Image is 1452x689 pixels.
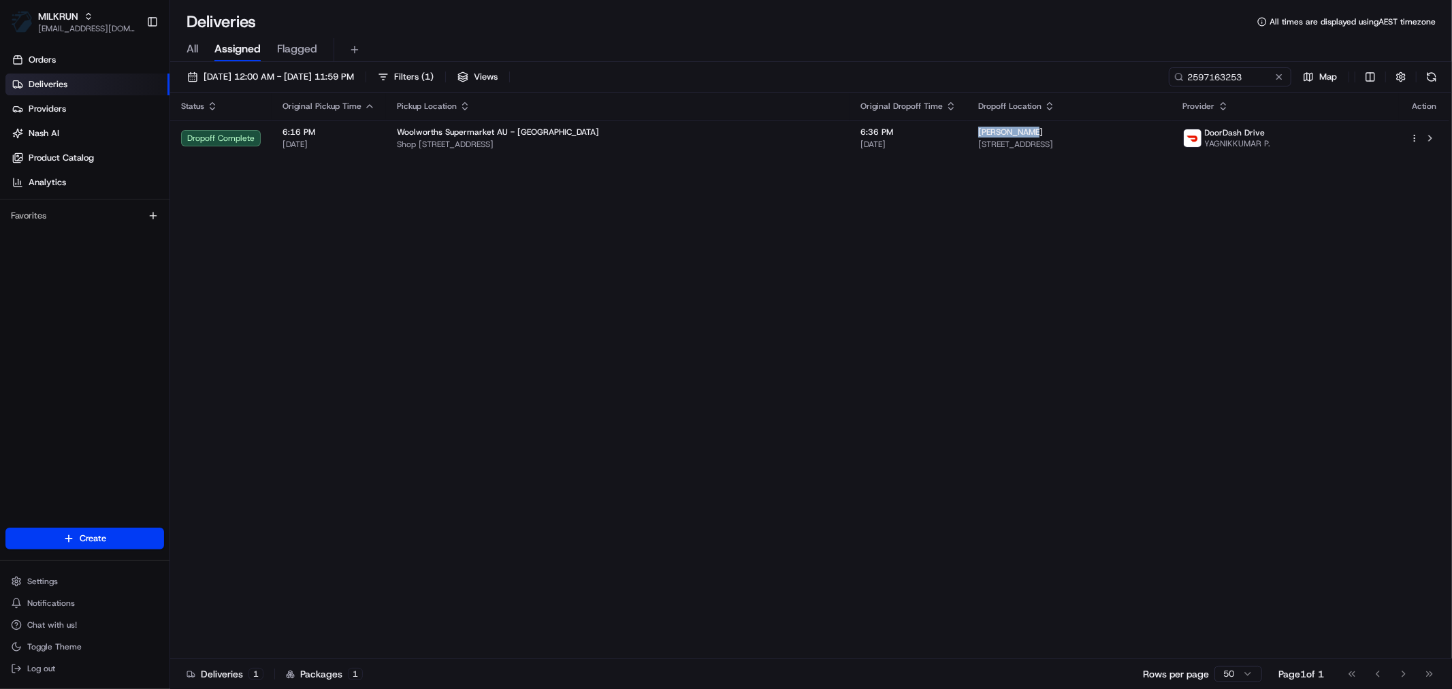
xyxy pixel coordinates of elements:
a: Product Catalog [5,147,170,169]
span: YAGNIKKUMAR P. [1205,138,1271,149]
span: Chat with us! [27,620,77,630]
span: All times are displayed using AEST timezone [1270,16,1436,27]
input: Type to search [1169,67,1291,86]
span: Analytics [29,176,66,189]
div: Deliveries [187,667,263,681]
button: [DATE] 12:00 AM - [DATE] 11:59 PM [181,67,360,86]
button: Notifications [5,594,164,613]
span: 6:16 PM [283,127,375,138]
button: MILKRUN [38,10,78,23]
div: Page 1 of 1 [1278,667,1324,681]
button: Refresh [1422,67,1441,86]
button: Log out [5,659,164,678]
img: MILKRUN [11,11,33,33]
span: Filters [394,71,434,83]
span: [DATE] [283,139,375,150]
a: Nash AI [5,123,170,144]
button: Toggle Theme [5,637,164,656]
button: Filters(1) [372,67,440,86]
span: Provider [1183,101,1215,112]
button: Settings [5,572,164,591]
span: Map [1319,71,1337,83]
span: Assigned [214,41,261,57]
div: 1 [248,668,263,680]
a: Providers [5,98,170,120]
span: Create [80,532,106,545]
h1: Deliveries [187,11,256,33]
button: Create [5,528,164,549]
a: Orders [5,49,170,71]
span: Product Catalog [29,152,94,164]
button: Views [451,67,504,86]
span: Shop [STREET_ADDRESS] [397,139,839,150]
img: doordash_logo_v2.png [1184,129,1201,147]
div: 1 [348,668,363,680]
span: Nash AI [29,127,59,140]
span: Settings [27,576,58,587]
span: Orders [29,54,56,66]
span: Woolworths Supermarket AU - [GEOGRAPHIC_DATA] [397,127,599,138]
span: Log out [27,663,55,674]
span: Providers [29,103,66,115]
a: Deliveries [5,74,170,95]
span: [DATE] [860,139,956,150]
button: [EMAIL_ADDRESS][DOMAIN_NAME] [38,23,135,34]
div: Action [1410,101,1438,112]
span: Toggle Theme [27,641,82,652]
span: ( 1 ) [421,71,434,83]
span: Flagged [277,41,317,57]
span: Pickup Location [397,101,457,112]
span: [STREET_ADDRESS] [978,139,1161,150]
p: Rows per page [1143,667,1209,681]
span: Status [181,101,204,112]
span: [PERSON_NAME] [978,127,1043,138]
span: 6:36 PM [860,127,956,138]
span: DoorDash Drive [1205,127,1265,138]
span: Deliveries [29,78,67,91]
button: Chat with us! [5,615,164,635]
button: Map [1297,67,1343,86]
a: Analytics [5,172,170,193]
span: Notifications [27,598,75,609]
div: Favorites [5,205,164,227]
button: MILKRUNMILKRUN[EMAIL_ADDRESS][DOMAIN_NAME] [5,5,141,38]
span: All [187,41,198,57]
span: Views [474,71,498,83]
span: [DATE] 12:00 AM - [DATE] 11:59 PM [204,71,354,83]
span: Dropoff Location [978,101,1042,112]
span: Original Pickup Time [283,101,361,112]
div: Packages [286,667,363,681]
span: Original Dropoff Time [860,101,943,112]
